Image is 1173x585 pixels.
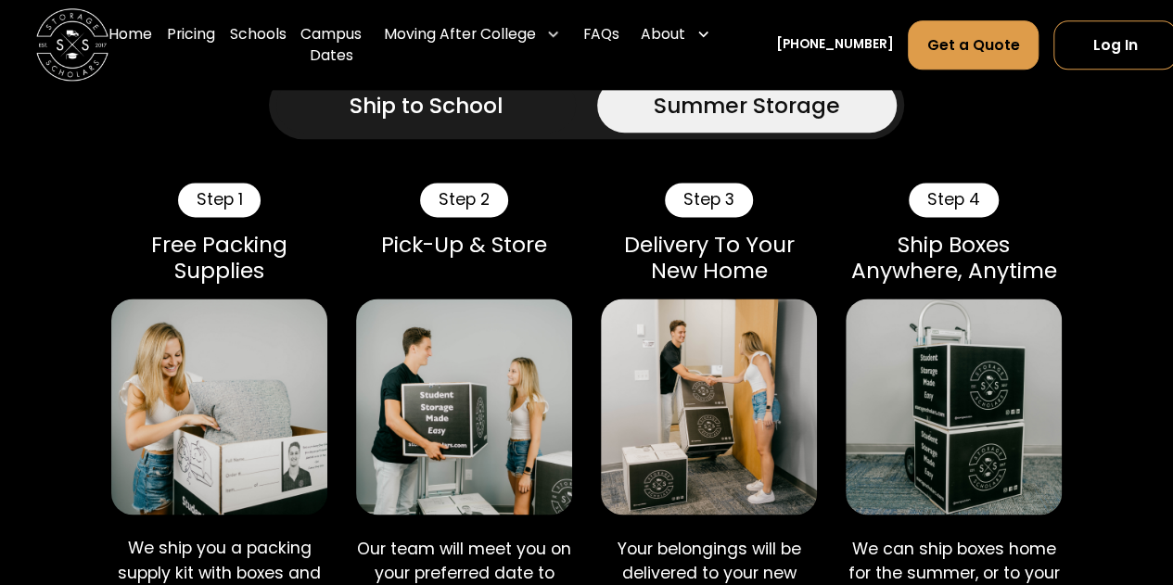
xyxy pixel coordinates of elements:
div: About [633,9,718,60]
img: Storage Scholars pick up. [356,299,572,515]
div: Step 3 [665,183,752,217]
a: [PHONE_NUMBER] [775,36,893,56]
div: Step 4 [909,183,998,217]
div: Step 2 [420,183,507,217]
div: Free Packing Supplies [111,232,327,284]
img: Shipping Storage Scholars boxes. [846,299,1062,515]
div: Pick-Up & Store [356,232,572,258]
div: Summer Storage [654,89,840,121]
div: Ship Boxes Anywhere, Anytime [846,232,1062,284]
div: Moving After College [376,9,568,60]
div: Ship to School [350,89,503,121]
a: Get a Quote [908,20,1039,70]
div: Delivery To Your New Home [601,232,817,284]
div: About [641,23,685,45]
a: FAQs [582,9,618,82]
a: home [36,9,108,82]
a: Schools [230,9,287,82]
div: Moving After College [384,23,536,45]
img: Packing a Storage Scholars box. [111,299,327,515]
img: Storage Scholars main logo [36,9,108,82]
a: Campus Dates [300,9,362,82]
a: Home [108,9,152,82]
img: Storage Scholars delivery. [601,299,817,515]
a: Pricing [167,9,215,82]
div: Step 1 [178,183,261,217]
